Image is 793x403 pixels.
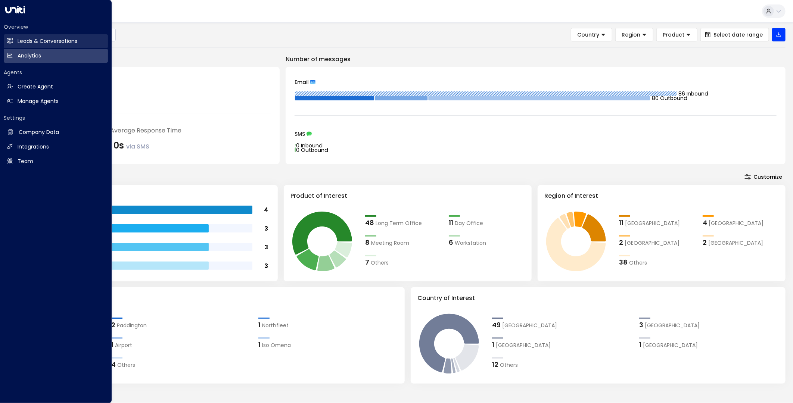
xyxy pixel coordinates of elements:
div: 4Manchester [703,218,779,228]
a: Leads & Conversations [4,34,108,48]
div: 1 [258,340,261,350]
button: Customize [741,172,786,182]
span: Northfleet [262,322,289,329]
div: 12Others [492,359,632,369]
div: 4 [703,218,707,228]
div: 8 [365,237,370,247]
div: 2 [111,320,115,330]
div: 2Birmingham [703,237,779,247]
div: 38Others [619,257,695,267]
div: 38 [619,257,628,267]
div: 1Northfleet [258,320,398,330]
tspan: 3 [264,262,268,270]
div: 6 [449,237,453,247]
div: 1 [492,340,494,350]
div: 48 [365,218,374,228]
div: 1Philippines [639,340,779,350]
h2: Manage Agents [18,97,59,105]
span: United Kingdom [502,322,557,329]
tspan: 80 Outbound [652,94,688,102]
span: via SMS [126,142,149,151]
div: 1Malaysia [492,340,632,350]
tspan: 86 Inbound [679,90,709,97]
span: Manchester [709,219,764,227]
span: Others [371,259,389,267]
span: Day Office [455,219,483,227]
span: France [645,322,700,329]
tspan: 0 Inbound [296,142,323,149]
div: 3France [639,320,779,330]
div: 4Others [111,359,251,369]
div: 0s [113,139,149,152]
span: Workstation [455,239,486,247]
h2: Integrations [18,143,49,151]
h3: Product of Interest [290,191,525,200]
div: 11London [619,218,695,228]
div: 1 [258,320,261,330]
div: 2Paris [619,237,695,247]
div: 4 [111,359,116,369]
h2: Agents [4,69,108,76]
a: Integrations [4,140,108,154]
h2: Team [18,157,33,165]
span: Others [629,259,647,267]
h3: Region of Interest [544,191,779,200]
p: Conversion Metrics [30,391,786,400]
div: 2Paddington [111,320,251,330]
button: Product [656,28,697,41]
span: Meeting Room [371,239,409,247]
div: 1 [111,340,113,350]
a: Team [4,154,108,168]
span: Philippines [643,341,698,349]
span: Region [622,31,640,38]
h2: Settings [4,114,108,122]
span: Product [663,31,684,38]
span: Country [577,31,599,38]
div: 8Meeting Room [365,237,441,247]
div: 11 [619,218,623,228]
span: Birmingham [708,239,763,247]
div: 48Long Term Office [365,218,441,228]
tspan: 3 [264,243,268,252]
span: Long Term Office [376,219,422,227]
div: SMS [295,131,777,137]
div: 12 [492,359,498,369]
div: 49United Kingdom [492,320,632,330]
p: Number of messages [286,55,786,64]
h2: Leads & Conversations [18,37,77,45]
tspan: 0 Outbound [296,146,328,154]
div: Sales concierge agent's Average Response Time [39,126,271,135]
div: 49 [492,320,501,330]
p: Engagement Metrics [30,55,280,64]
div: 11Day Office [449,218,525,228]
tspan: 3 [264,224,268,233]
div: 2 [703,237,707,247]
a: Analytics [4,49,108,63]
button: Country [571,28,612,41]
div: 1Airport [111,340,251,350]
tspan: 4 [264,206,268,214]
div: 7 [365,257,369,267]
h3: Range of Team Size [37,191,271,200]
a: Company Data [4,125,108,139]
span: Paris [625,239,680,247]
h2: Overview [4,23,108,31]
div: 11 [449,218,453,228]
div: 6Workstation [449,237,525,247]
span: Paddington [117,322,147,329]
span: Malaysia [496,341,551,349]
h2: Analytics [18,52,41,60]
h3: Location of Interest [37,294,398,303]
h2: Company Data [19,128,59,136]
a: Create Agent [4,80,108,94]
div: 1 [639,340,641,350]
span: Iso Omena [262,341,291,349]
a: Manage Agents [4,94,108,108]
span: Select date range [713,32,763,38]
span: Others [117,361,135,369]
h2: Create Agent [18,83,53,91]
span: Others [500,361,518,369]
div: 1Iso Omena [258,340,398,350]
h3: Country of Interest [417,294,779,303]
button: Region [615,28,653,41]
